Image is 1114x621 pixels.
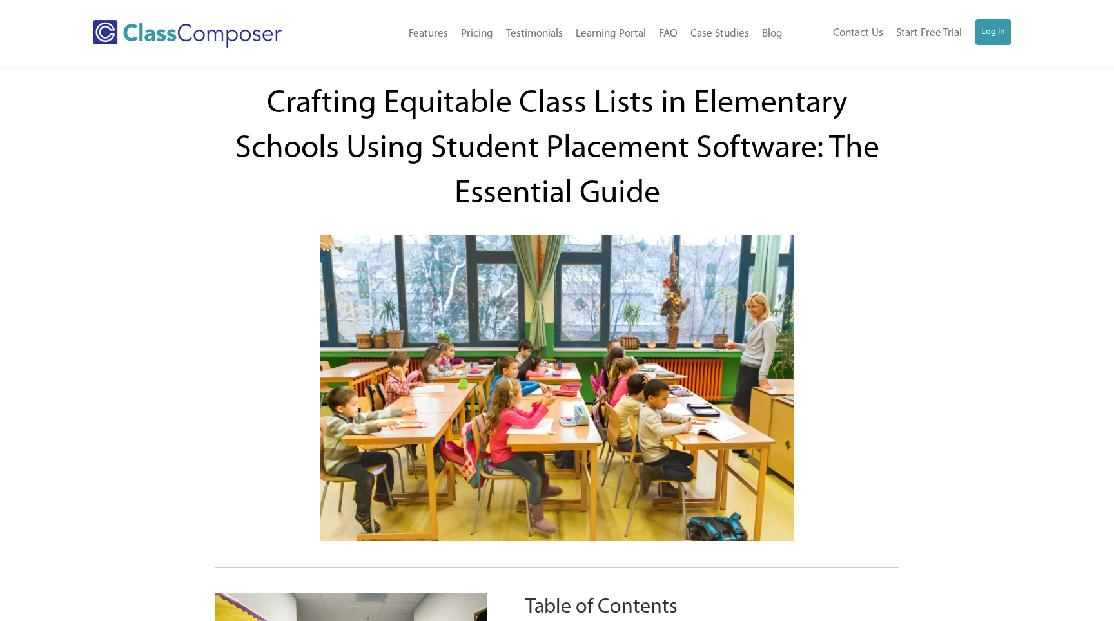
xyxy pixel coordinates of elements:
[500,20,569,48] a: Testimonials
[235,88,879,211] span: Crafting Equitable Class Lists in Elementary Schools Using Student Placement Software: The Essent...
[890,19,968,48] a: Start Free Trial
[652,20,684,48] a: FAQ
[320,235,795,541] img: elementary scholls class
[454,20,500,48] a: Pricing
[402,20,454,48] a: Features
[684,20,756,48] a: Case Studies
[569,20,652,48] a: Learning Portal
[93,20,282,48] img: Class Composer
[335,20,789,48] nav: Header Menu
[525,597,678,618] span: Table of Contents
[789,19,1011,48] nav: Header Menu
[756,20,789,48] a: Blog
[975,19,1011,45] a: Log In
[826,19,890,48] a: Contact Us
